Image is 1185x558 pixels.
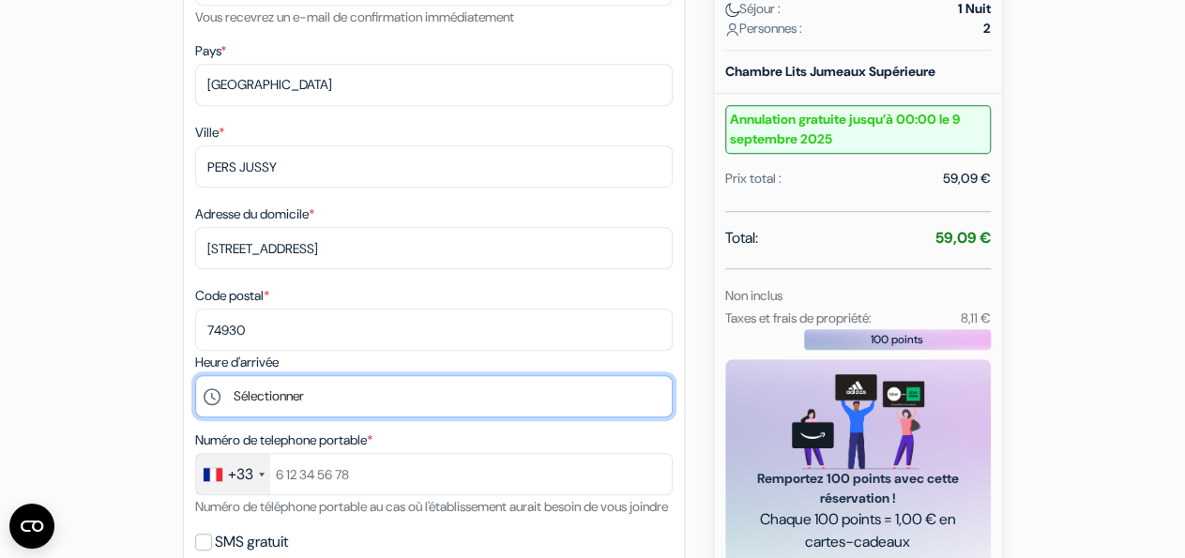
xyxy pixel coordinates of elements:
[725,63,935,80] b: Chambre Lits Jumeaux Supérieure
[9,504,54,549] button: Ouvrir le widget CMP
[748,508,968,553] span: Chaque 100 points = 1,00 € en cartes-cadeaux
[195,41,226,61] label: Pays
[215,529,288,555] label: SMS gratuit
[725,3,739,17] img: moon.svg
[871,331,923,348] span: 100 points
[196,454,270,494] div: France: +33
[725,169,782,189] div: Prix total :
[195,498,668,515] small: Numéro de téléphone portable au cas où l'établissement aurait besoin de vous joindre
[725,309,872,326] small: Taxes et frais de propriété:
[195,123,224,143] label: Ville
[935,228,991,248] strong: 59,09 €
[983,19,991,38] strong: 2
[195,286,269,306] label: Code postal
[195,430,372,450] label: Numéro de telephone portable
[195,8,514,25] small: Vous recevrez un e-mail de confirmation immédiatement
[195,204,314,224] label: Adresse du domicile
[960,309,990,326] small: 8,11 €
[725,23,739,37] img: user_icon.svg
[792,374,924,469] img: gift_card_hero_new.png
[725,227,758,249] span: Total:
[195,453,673,495] input: 6 12 34 56 78
[725,19,802,38] span: Personnes :
[195,353,279,372] label: Heure d'arrivée
[943,169,991,189] div: 59,09 €
[228,463,253,486] div: +33
[725,105,991,154] small: Annulation gratuite jusqu’à 00:00 le 9 septembre 2025
[748,469,968,508] span: Remportez 100 points avec cette réservation !
[725,287,782,304] small: Non inclus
